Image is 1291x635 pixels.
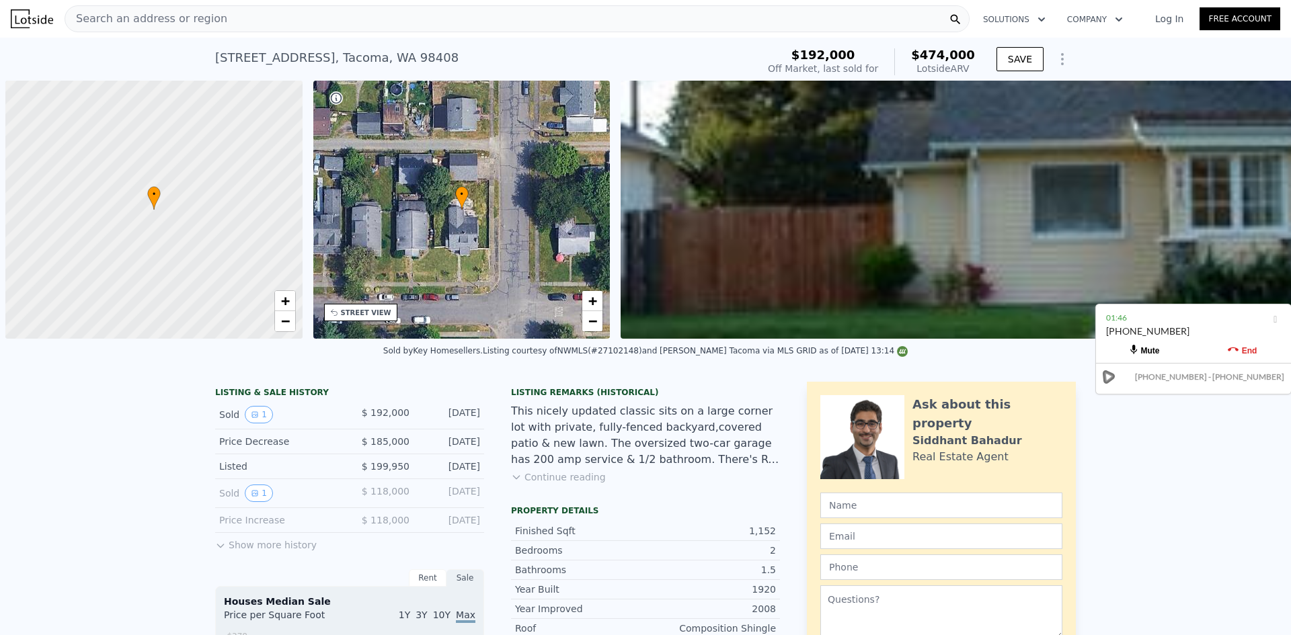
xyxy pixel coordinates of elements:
a: Zoom out [582,311,602,331]
span: + [588,292,597,309]
div: [DATE] [420,484,480,502]
button: Continue reading [511,470,606,484]
div: [DATE] [420,513,480,527]
div: Price Increase [219,513,339,527]
span: 3Y [416,609,427,620]
span: $ 118,000 [362,486,409,497]
a: Log In [1139,12,1200,26]
div: Ask about this property [912,395,1062,433]
div: Year Improved [515,602,645,616]
span: $ 192,000 [362,407,409,418]
span: • [455,188,469,200]
div: Sold [219,484,339,502]
span: $192,000 [791,48,855,62]
button: SAVE [996,47,1044,71]
div: 2008 [645,602,776,616]
div: Listing Remarks (Historical) [511,387,780,398]
div: Real Estate Agent [912,449,1009,465]
div: This nicely updated classic sits on a large corner lot with private, fully-fenced backyard,covere... [511,403,780,468]
div: Price Decrease [219,435,339,448]
div: Houses Median Sale [224,595,475,608]
div: [DATE] [420,460,480,473]
div: [DATE] [420,406,480,423]
span: $474,000 [911,48,975,62]
span: $ 118,000 [362,515,409,525]
span: − [280,312,289,329]
button: View historical data [245,484,273,502]
div: Finished Sqft [515,524,645,538]
div: LISTING & SALE HISTORY [215,387,484,400]
span: + [280,292,289,309]
div: 1920 [645,583,776,596]
button: Company [1056,7,1134,32]
div: Year Built [515,583,645,596]
span: Max [456,609,475,623]
input: Phone [820,554,1062,580]
a: Zoom in [275,291,295,311]
a: Free Account [1200,7,1280,30]
span: $ 199,950 [362,461,409,472]
div: [DATE] [420,435,480,448]
div: STREET VIEW [341,308,391,318]
input: Name [820,493,1062,518]
span: − [588,312,597,329]
img: Lotside [11,9,53,28]
span: • [147,188,161,200]
div: Property details [511,505,780,516]
div: Composition Shingle [645,622,776,635]
div: Rent [409,569,446,587]
div: Lotside ARV [911,62,975,75]
span: $ 185,000 [362,436,409,447]
div: • [455,186,469,210]
div: Roof [515,622,645,635]
a: Zoom in [582,291,602,311]
div: Off Market, last sold for [768,62,878,75]
div: Bedrooms [515,544,645,557]
div: Siddhant Bahadur [912,433,1022,449]
button: Show Options [1049,46,1076,73]
div: 1,152 [645,524,776,538]
div: Price per Square Foot [224,608,350,630]
div: Listing courtesy of NWMLS (#27102148) and [PERSON_NAME] Tacoma via MLS GRID as of [DATE] 13:14 [483,346,908,355]
button: Show more history [215,533,317,552]
div: [STREET_ADDRESS] , Tacoma , WA 98408 [215,48,459,67]
input: Email [820,523,1062,549]
span: Search an address or region [65,11,227,27]
div: Sale [446,569,484,587]
span: 10Y [433,609,451,620]
span: 1Y [399,609,410,620]
button: View historical data [245,406,273,423]
a: Zoom out [275,311,295,331]
div: 1.5 [645,563,776,577]
button: Solutions [972,7,1056,32]
div: Bathrooms [515,563,645,577]
div: Listed [219,460,339,473]
img: NWMLS Logo [897,346,908,357]
div: • [147,186,161,210]
div: Sold [219,406,339,423]
div: 2 [645,544,776,557]
div: Sold by Key Homesellers . [383,346,483,355]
